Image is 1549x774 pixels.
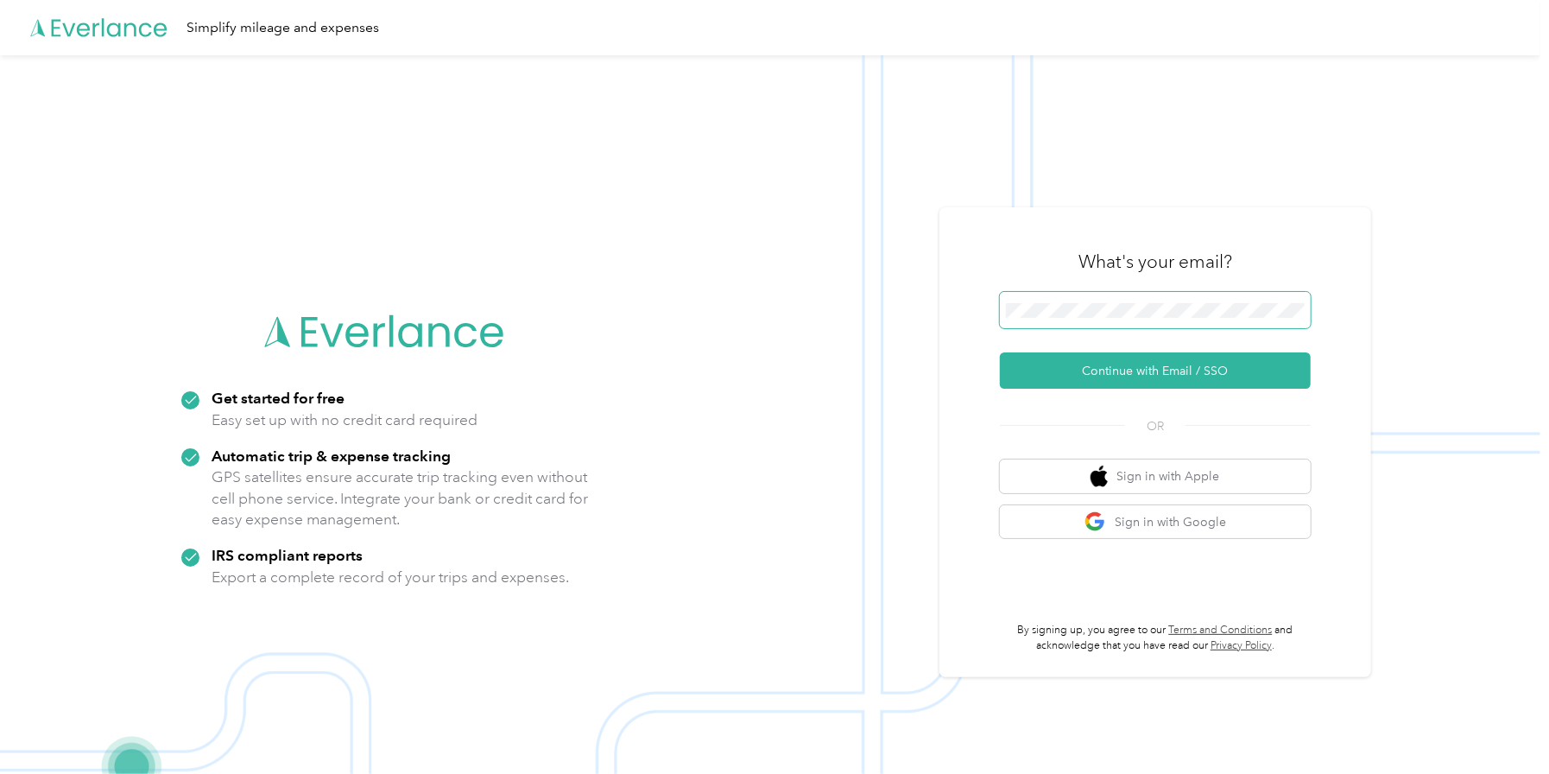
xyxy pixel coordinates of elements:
p: Export a complete record of your trips and expenses. [212,567,569,588]
span: OR [1125,417,1185,435]
img: apple logo [1091,466,1108,487]
p: GPS satellites ensure accurate trip tracking even without cell phone service. Integrate your bank... [212,466,589,530]
strong: IRS compliant reports [212,546,363,564]
a: Terms and Conditions [1169,624,1273,637]
div: Simplify mileage and expenses [187,17,379,39]
p: Easy set up with no credit card required [212,409,477,431]
p: By signing up, you agree to our and acknowledge that you have read our . [1000,623,1311,653]
img: google logo [1084,511,1106,533]
a: Privacy Policy [1211,639,1272,652]
strong: Get started for free [212,389,345,407]
h3: What's your email? [1078,250,1232,274]
button: apple logoSign in with Apple [1000,460,1311,493]
strong: Automatic trip & expense tracking [212,447,451,465]
button: google logoSign in with Google [1000,505,1311,539]
button: Continue with Email / SSO [1000,352,1311,389]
